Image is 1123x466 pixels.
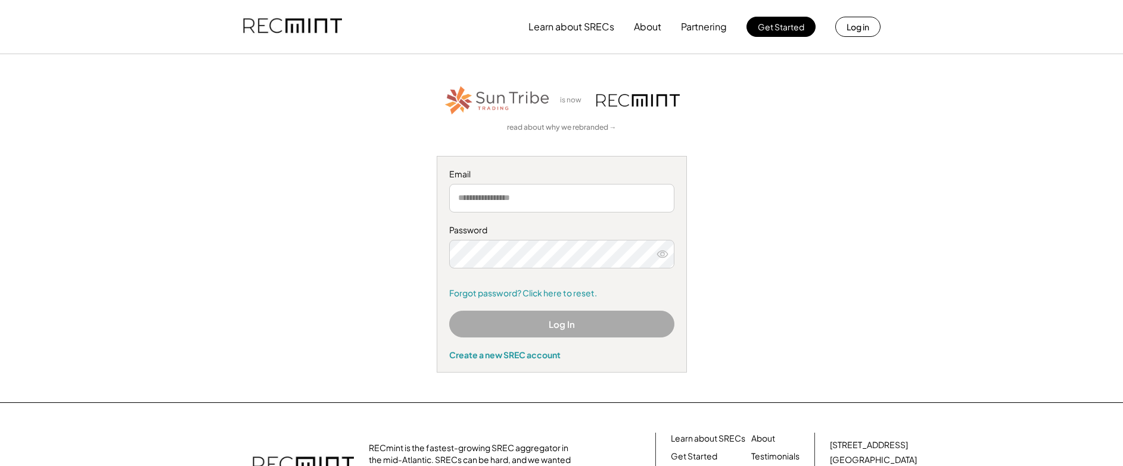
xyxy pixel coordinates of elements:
[830,454,917,466] div: [GEOGRAPHIC_DATA]
[449,311,674,337] button: Log In
[671,451,717,462] a: Get Started
[243,7,342,47] img: recmint-logotype%403x.png
[671,433,745,445] a: Learn about SRECs
[444,84,551,117] img: STT_Horizontal_Logo%2B-%2BColor.png
[751,433,775,445] a: About
[449,349,674,360] div: Create a new SREC account
[557,95,590,105] div: is now
[596,94,680,107] img: recmint-logotype%403x.png
[449,287,674,299] a: Forgot password? Click here to reset.
[830,439,908,451] div: [STREET_ADDRESS]
[528,15,614,39] button: Learn about SRECs
[449,224,674,236] div: Password
[449,168,674,180] div: Email
[634,15,661,39] button: About
[751,451,800,462] a: Testimonials
[746,17,816,37] button: Get Started
[507,123,617,133] a: read about why we rebranded →
[681,15,727,39] button: Partnering
[835,17,881,37] button: Log in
